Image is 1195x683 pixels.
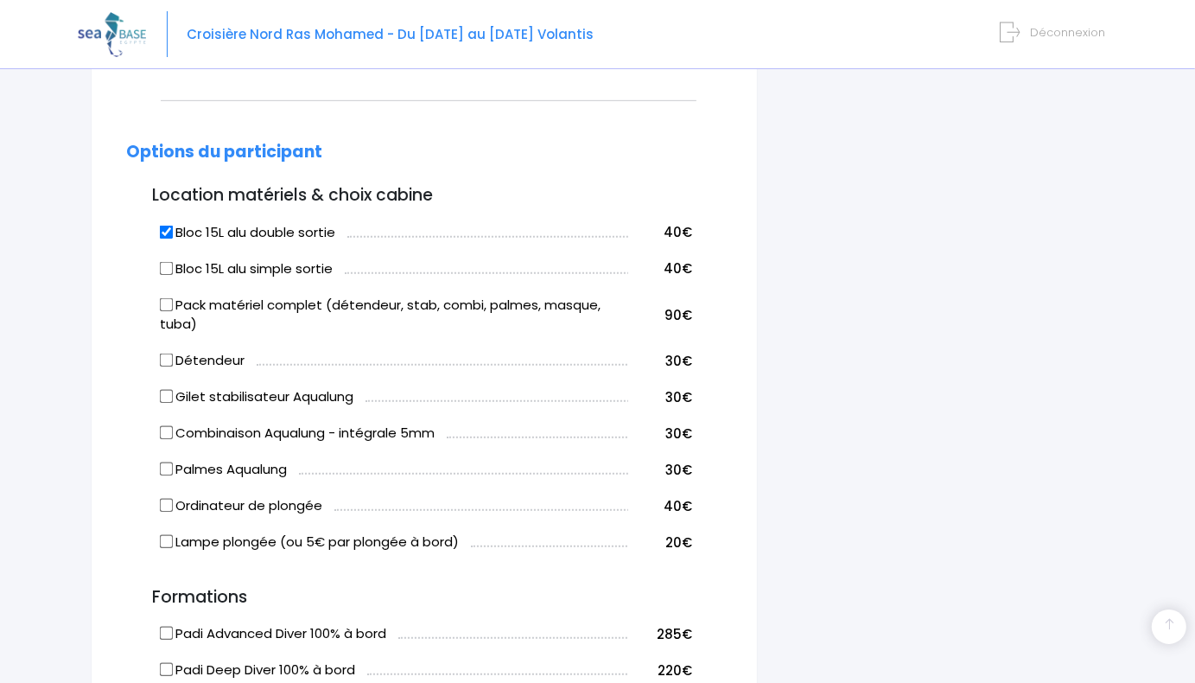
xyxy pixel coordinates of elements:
[126,588,722,608] h3: Formations
[161,259,334,279] label: Bloc 15L alu simple sortie
[126,143,722,163] h2: Options du participant
[159,499,173,513] input: Ordinateur de plongée
[159,354,173,367] input: Détendeur
[664,259,693,278] span: 40€
[666,461,693,479] span: 30€
[1030,24,1105,41] span: Déconnexion
[161,533,460,552] label: Lampe plongée (ou 5€ par plongée à bord)
[658,661,693,680] span: 220€
[161,624,387,644] label: Padi Advanced Diver 100% à bord
[161,351,245,371] label: Détendeur
[161,460,288,480] label: Palmes Aqualung
[161,424,435,444] label: Combinaison Aqualung - intégrale 5mm
[666,424,693,443] span: 30€
[159,627,173,641] input: Padi Advanced Diver 100% à bord
[161,496,323,516] label: Ordinateur de plongée
[161,223,336,243] label: Bloc 15L alu double sortie
[666,352,693,370] span: 30€
[161,661,356,680] label: Padi Deep Diver 100% à bord
[187,25,594,43] span: Croisière Nord Ras Mohamed - Du [DATE] au [DATE] Volantis
[666,533,693,552] span: 20€
[159,261,173,275] input: Bloc 15L alu simple sortie
[161,296,628,335] label: Pack matériel complet (détendeur, stab, combi, palmes, masque, tuba)
[159,390,173,404] input: Gilet stabilisateur Aqualung
[159,297,173,311] input: Pack matériel complet (détendeur, stab, combi, palmes, masque, tuba)
[665,306,693,324] span: 90€
[126,186,722,206] h3: Location matériels & choix cabine
[159,463,173,476] input: Palmes Aqualung
[666,388,693,406] span: 30€
[161,387,354,407] label: Gilet stabilisateur Aqualung
[664,223,693,241] span: 40€
[159,663,173,677] input: Padi Deep Diver 100% à bord
[658,625,693,643] span: 285€
[159,535,173,549] input: Lampe plongée (ou 5€ par plongée à bord)
[159,426,173,440] input: Combinaison Aqualung - intégrale 5mm
[664,497,693,515] span: 40€
[159,225,173,239] input: Bloc 15L alu double sortie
